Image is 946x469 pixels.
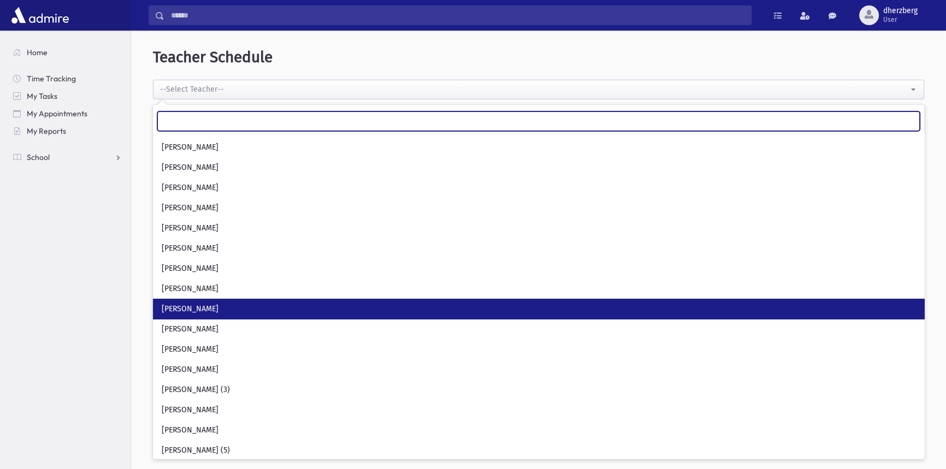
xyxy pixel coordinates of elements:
span: [PERSON_NAME] [162,142,218,153]
a: My Reports [4,122,131,140]
div: --Select Teacher-- [160,84,908,95]
span: [PERSON_NAME] [162,203,218,213]
span: Teacher Schedule [153,48,273,66]
span: [PERSON_NAME] [162,263,218,274]
a: My Tasks [4,87,131,105]
a: My Appointments [4,105,131,122]
span: Time Tracking [27,74,76,84]
span: dherzberg [883,7,918,15]
button: --Select Teacher-- [153,80,924,99]
span: [PERSON_NAME] [162,425,218,436]
span: [PERSON_NAME] [162,344,218,355]
span: [PERSON_NAME] [162,405,218,415]
a: Home [4,44,131,61]
span: User [883,15,918,24]
span: [PERSON_NAME] [162,324,218,335]
span: [PERSON_NAME] [162,162,218,173]
span: My Appointments [27,109,87,118]
input: Search [164,5,751,25]
span: [PERSON_NAME] [162,283,218,294]
span: School [27,152,50,162]
span: [PERSON_NAME] [162,182,218,193]
span: [PERSON_NAME] (3) [162,384,230,395]
span: [PERSON_NAME] [162,304,218,314]
a: Time Tracking [4,70,131,87]
span: Home [27,48,48,57]
span: My Reports [27,126,66,136]
span: [PERSON_NAME] (5) [162,445,230,456]
input: Search [157,111,920,131]
span: [PERSON_NAME] [162,223,218,234]
img: AdmirePro [9,4,72,26]
a: School [4,149,131,166]
span: My Tasks [27,91,57,101]
span: [PERSON_NAME] [162,364,218,375]
span: [PERSON_NAME] [162,243,218,254]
